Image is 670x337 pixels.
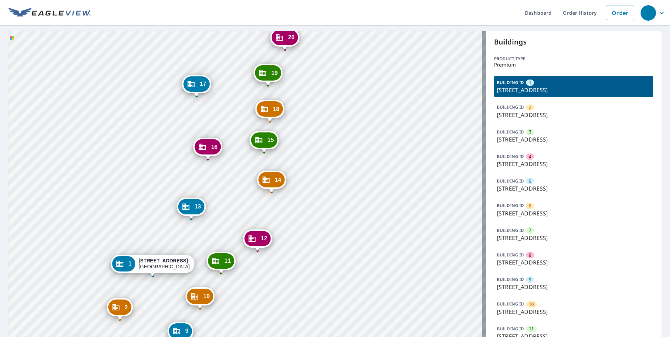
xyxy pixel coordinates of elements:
[497,153,524,159] p: BUILDING ID
[253,64,282,85] div: Dropped pin, building 19, Commercial property, 11 Harbour Green Dr Key Largo, FL 33037
[497,111,650,119] p: [STREET_ADDRESS]
[529,227,531,234] span: 7
[497,80,524,85] p: BUILDING ID
[211,144,218,150] span: 16
[243,229,272,251] div: Dropped pin, building 12, Commercial property, 21 Harbour Green Dr Key Largo, FL 33037
[497,283,650,291] p: [STREET_ADDRESS]
[497,178,524,184] p: BUILDING ID
[288,35,294,40] span: 20
[203,294,210,299] span: 10
[275,177,281,183] span: 14
[497,301,524,307] p: BUILDING ID
[182,75,211,97] div: Dropped pin, building 17, Commercial property, 75 Harbour Green Dr Key Largo, FL 33037
[107,298,133,320] div: Dropped pin, building 2, Commercial property, 20 Harbour Green Dr Key Largo, FL 33037
[494,56,653,62] p: Product type
[267,137,274,143] span: 15
[529,325,534,332] span: 11
[529,153,531,160] span: 4
[129,261,132,266] span: 1
[497,234,650,242] p: [STREET_ADDRESS]
[497,209,650,218] p: [STREET_ADDRESS]
[271,70,278,76] span: 19
[497,129,524,135] p: BUILDING ID
[529,276,531,283] span: 9
[273,106,279,112] span: 18
[139,258,190,270] div: [GEOGRAPHIC_DATA]
[497,160,650,168] p: [STREET_ADDRESS]
[194,204,201,209] span: 13
[497,258,650,267] p: [STREET_ADDRESS]
[494,37,653,47] p: Buildings
[529,80,531,86] span: 1
[529,129,531,135] span: 3
[257,171,286,192] div: Dropped pin, building 14, Commercial property, 17 Harbour Green Dr Key Largo, FL 33037
[8,8,91,18] img: EV Logo
[249,131,279,153] div: Dropped pin, building 15, Commercial property, 13 Harbour Green Dr Key Largo, FL 33037
[529,178,531,185] span: 5
[529,104,531,111] span: 2
[497,202,524,208] p: BUILDING ID
[606,6,634,20] a: Order
[200,81,206,87] span: 17
[497,227,524,233] p: BUILDING ID
[255,100,284,122] div: Dropped pin, building 18, Commercial property, 11 Harbour Green Dr Key Largo, FL 33037
[261,236,267,241] span: 12
[529,301,534,308] span: 10
[185,328,189,333] span: 9
[497,308,650,316] p: [STREET_ADDRESS]
[139,258,188,263] strong: [STREET_ADDRESS]
[177,198,206,219] div: Dropped pin, building 13, Commercial property, 12 Harbour Green Dr Key Largo, FL 33037
[497,276,524,282] p: BUILDING ID
[125,305,128,310] span: 2
[497,184,650,193] p: [STREET_ADDRESS]
[225,258,231,263] span: 11
[193,138,223,159] div: Dropped pin, building 16, Commercial property, 10 Harbour Green Dr Key Largo, FL 33037
[207,252,236,274] div: Dropped pin, building 11, Commercial property, 25 Harbour Green Dr Key Largo, FL 33037
[497,252,524,258] p: BUILDING ID
[270,28,299,50] div: Dropped pin, building 20, Commercial property, 89 Harbour Green Dr Key Largo, FL 33037
[497,86,650,94] p: [STREET_ADDRESS]
[185,287,214,309] div: Dropped pin, building 10, Commercial property, 29 Harbour Green Dr Key Largo, FL 33037
[111,255,195,276] div: Dropped pin, building 1, Commercial property, 16 Harbour Green Dr Key Largo, FL 33037
[497,326,524,332] p: BUILDING ID
[529,252,531,259] span: 8
[497,135,650,144] p: [STREET_ADDRESS]
[494,62,653,68] p: Premium
[497,104,524,110] p: BUILDING ID
[529,202,531,209] span: 6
